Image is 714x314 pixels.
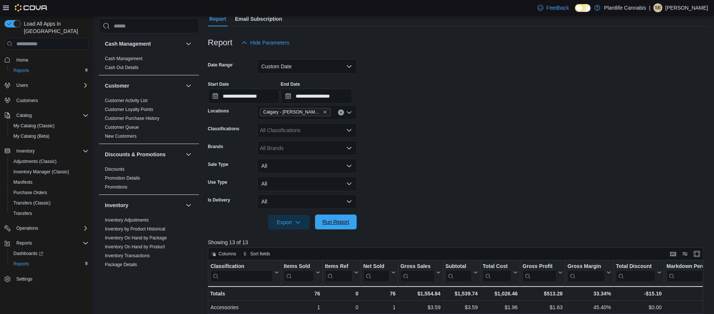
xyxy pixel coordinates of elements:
[1,238,91,248] button: Reports
[13,251,43,256] span: Dashboards
[210,263,273,282] div: Classification
[105,151,183,158] button: Discounts & Promotions
[653,3,662,12] div: Samantha Berting
[210,289,279,298] div: Totals
[10,259,32,268] a: Reports
[105,217,149,223] a: Inventory Adjustments
[105,175,140,181] span: Promotion Details
[284,289,320,298] div: 76
[13,190,47,196] span: Purchase Orders
[105,226,165,232] span: Inventory by Product Historical
[7,177,91,187] button: Manifests
[445,263,472,282] div: Subtotal
[105,226,165,232] a: Inventory by Product Historical
[105,56,142,61] a: Cash Management
[522,263,557,270] div: Gross Profit
[105,262,137,268] span: Package Details
[13,239,35,248] button: Reports
[208,38,232,47] h3: Report
[7,131,91,141] button: My Catalog (Beta)
[235,12,282,26] span: Email Subscription
[325,289,358,298] div: 0
[105,217,149,223] span: Inventory Adjustments
[7,121,91,131] button: My Catalog (Classic)
[665,3,708,12] p: [PERSON_NAME]
[281,89,352,104] input: Press the down key to open a popover containing a calendar.
[10,66,32,75] a: Reports
[567,263,611,282] button: Gross Margin
[401,263,435,282] div: Gross Sales
[10,178,89,187] span: Manifests
[363,263,390,270] div: Net Sold
[105,184,128,190] a: Promotions
[105,115,160,121] span: Customer Purchase History
[482,263,517,282] button: Total Cost
[257,176,357,191] button: All
[13,210,32,216] span: Transfers
[567,263,605,282] div: Gross Margin
[315,215,357,229] button: Run Report
[338,109,344,115] button: Clear input
[445,263,472,270] div: Subtotal
[16,98,38,104] span: Customers
[105,176,140,181] a: Promotion Details
[105,40,183,48] button: Cash Management
[616,263,662,282] button: Total Discount
[105,98,148,104] span: Customer Activity List
[13,133,49,139] span: My Catalog (Beta)
[13,147,89,156] span: Inventory
[260,108,331,116] span: Calgary - Shepard Regional
[105,98,148,103] a: Customer Activity List
[13,239,89,248] span: Reports
[16,276,32,282] span: Settings
[401,289,441,298] div: $1,554.84
[534,0,572,15] a: Feedback
[105,134,136,139] a: New Customers
[10,132,52,141] a: My Catalog (Beta)
[10,66,89,75] span: Reports
[13,68,29,73] span: Reports
[325,263,353,270] div: Items Ref
[616,303,662,312] div: $0.00
[13,200,51,206] span: Transfers (Classic)
[16,82,28,88] span: Users
[13,111,35,120] button: Catalog
[16,225,38,231] span: Operations
[363,263,390,282] div: Net Sold
[346,109,352,115] button: Open list of options
[7,65,91,76] button: Reports
[105,40,151,48] h3: Cash Management
[325,263,353,282] div: Items Ref
[284,263,314,270] div: Items Sold
[99,165,199,194] div: Discounts & Promotions
[13,123,55,129] span: My Catalog (Classic)
[10,157,89,166] span: Adjustments (Classic)
[184,39,193,48] button: Cash Management
[575,4,591,12] input: Dark Mode
[10,199,54,207] a: Transfers (Classic)
[7,248,91,259] a: Dashboards
[208,144,223,150] label: Brands
[522,289,563,298] div: $513.28
[10,121,58,130] a: My Catalog (Classic)
[105,116,160,121] a: Customer Purchase History
[105,202,128,209] h3: Inventory
[13,96,89,105] span: Customers
[445,263,477,282] button: Subtotal
[616,263,656,270] div: Total Discount
[16,148,35,154] span: Inventory
[284,263,320,282] button: Items Sold
[10,167,89,176] span: Inventory Manager (Classic)
[1,223,91,233] button: Operations
[616,289,662,298] div: -$15.10
[363,303,396,312] div: 1
[16,112,32,118] span: Catalog
[250,39,289,46] span: Hide Parameters
[99,96,199,144] div: Customer
[284,303,320,312] div: 1
[105,235,167,241] a: Inventory On Hand by Package
[401,263,441,282] button: Gross Sales
[16,57,28,63] span: Home
[210,263,279,282] button: Classification
[21,20,89,35] span: Load All Apps in [GEOGRAPHIC_DATA]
